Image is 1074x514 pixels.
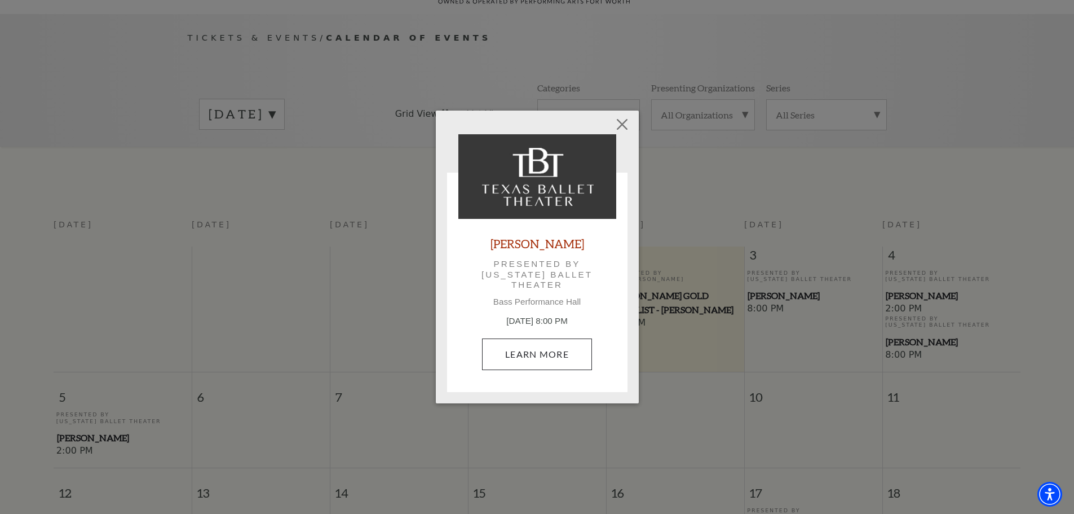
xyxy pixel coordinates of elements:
[1037,482,1062,507] div: Accessibility Menu
[458,297,616,307] p: Bass Performance Hall
[458,134,616,219] img: Peter Pan
[482,339,592,370] a: October 3, 8:00 PM Learn More
[490,236,584,251] a: [PERSON_NAME]
[458,315,616,328] p: [DATE] 8:00 PM
[611,113,633,135] button: Close
[474,259,600,290] p: Presented by [US_STATE] Ballet Theater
